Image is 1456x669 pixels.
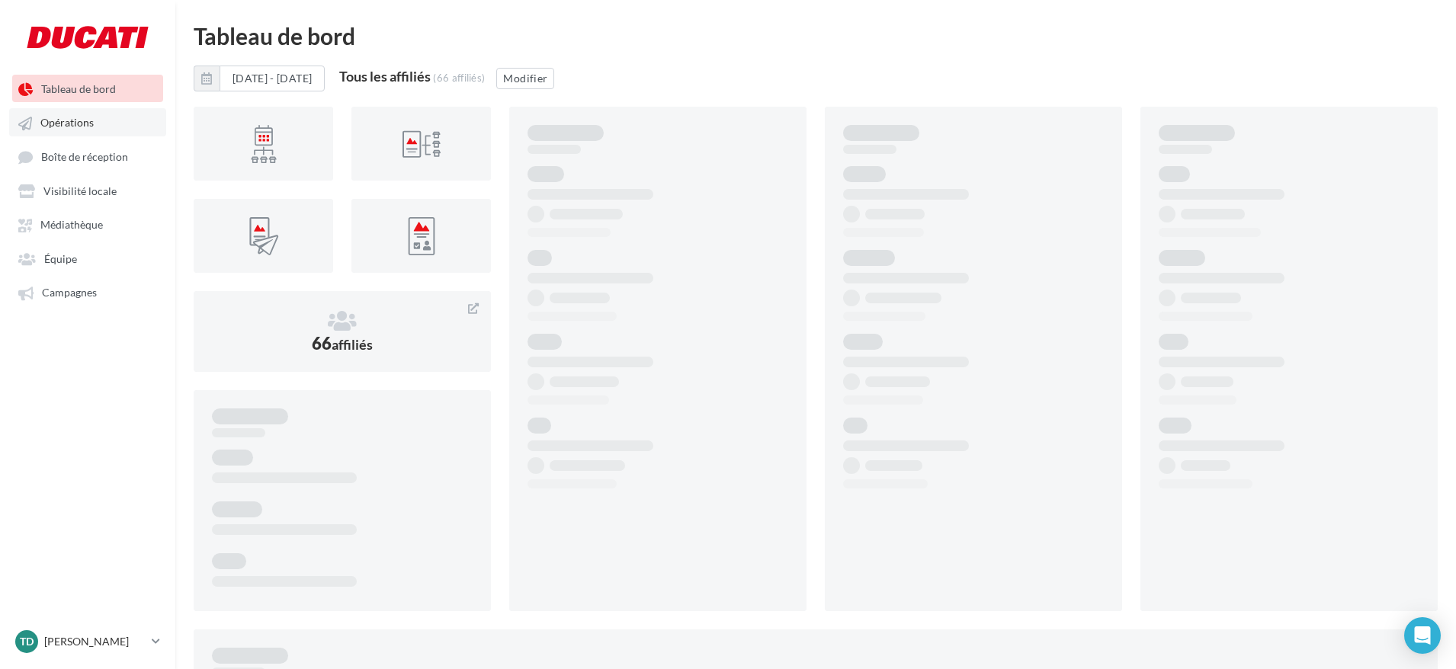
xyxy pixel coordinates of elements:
span: Médiathèque [40,219,103,232]
span: Équipe [44,252,77,265]
div: (66 affiliés) [433,72,485,84]
span: Tableau de bord [41,82,116,95]
button: [DATE] - [DATE] [194,66,325,91]
span: TD [20,634,34,649]
span: Visibilité locale [43,184,117,197]
span: Opérations [40,117,94,130]
button: [DATE] - [DATE] [220,66,325,91]
span: Boîte de réception [41,150,128,163]
a: TD [PERSON_NAME] [12,627,163,656]
a: Tableau de bord [9,75,166,102]
a: Opérations [9,108,166,136]
a: Campagnes [9,278,166,306]
span: Campagnes [42,286,97,299]
div: Tous les affiliés [339,69,431,83]
a: Boîte de réception [9,142,166,171]
a: Équipe [9,245,166,272]
span: affiliés [332,336,373,353]
a: Visibilité locale [9,177,166,204]
div: Tableau de bord [194,24,1438,47]
button: Modifier [496,68,554,89]
p: [PERSON_NAME] [44,634,146,649]
span: 66 [312,333,373,354]
a: Médiathèque [9,210,166,238]
div: Open Intercom Messenger [1404,617,1441,654]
